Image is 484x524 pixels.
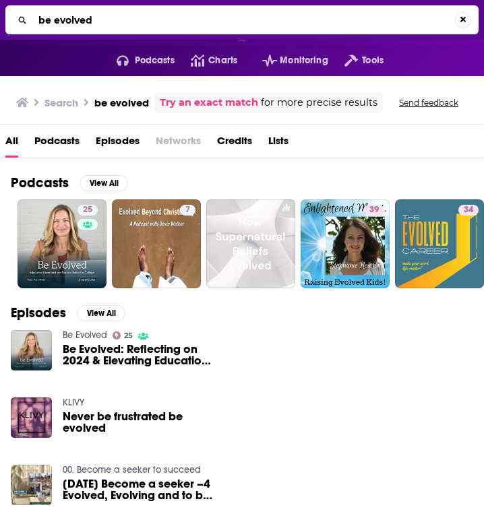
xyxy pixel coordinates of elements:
button: open menu [100,50,175,71]
a: Never be frustrated be evolved [63,411,216,434]
a: KLIVY [63,397,84,408]
a: EpisodesView All [11,304,125,321]
span: Monitoring [280,51,328,70]
img: Be Evolved: Reflecting on 2024 & Elevating Education in 2025 [11,330,52,371]
h3: be evolved [94,96,149,109]
input: Search... [33,9,455,31]
a: 25 [78,205,98,216]
span: Tools [362,51,384,70]
a: Credits [217,130,252,158]
h2: Podcasts [11,174,69,191]
button: open menu [246,50,328,71]
a: Charts [175,50,237,71]
a: Be Evolved [63,329,107,341]
span: [DATE] Become a seeker –4 Evolved, Evolving and to be evolved [63,478,216,501]
h3: Search [44,96,78,109]
span: for more precise results [261,95,377,110]
a: Try an exact match [160,95,258,110]
span: Be Evolved: Reflecting on 2024 & Elevating Education in [DATE] [63,343,216,366]
span: 25 [124,333,133,339]
span: 7 [185,203,190,217]
a: Lists [268,130,289,158]
span: Charts [208,51,237,70]
button: View All [80,175,128,191]
a: 34 [458,205,479,216]
a: 25 [18,199,107,288]
button: open menu [328,50,384,71]
h2: Episodes [11,304,66,321]
a: All [5,130,18,158]
span: Podcasts [135,51,175,70]
a: 7 [180,205,195,216]
a: Podcasts [34,130,80,158]
img: 05.24.21 Become a seeker –4 Evolved, Evolving and to be evolved [11,465,52,506]
a: PodcastsView All [11,174,128,191]
span: Networks [156,130,201,158]
a: 25 [113,331,133,339]
a: 34 [395,199,484,288]
img: Never be frustrated be evolved [11,397,52,438]
a: 05.24.21 Become a seeker –4 Evolved, Evolving and to be evolved [63,478,216,501]
a: 7 [112,199,201,288]
span: 25 [83,203,92,217]
span: 39 [369,203,379,217]
a: Episodes [96,130,140,158]
button: View All [77,305,125,321]
a: 39 [301,199,390,288]
a: Be Evolved: Reflecting on 2024 & Elevating Education in 2025 [63,343,216,366]
a: 00. Become a seeker to succeed [63,464,201,476]
button: Send feedback [395,97,462,108]
div: Search... [5,5,479,34]
span: 34 [464,203,473,217]
a: 39 [364,205,384,216]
